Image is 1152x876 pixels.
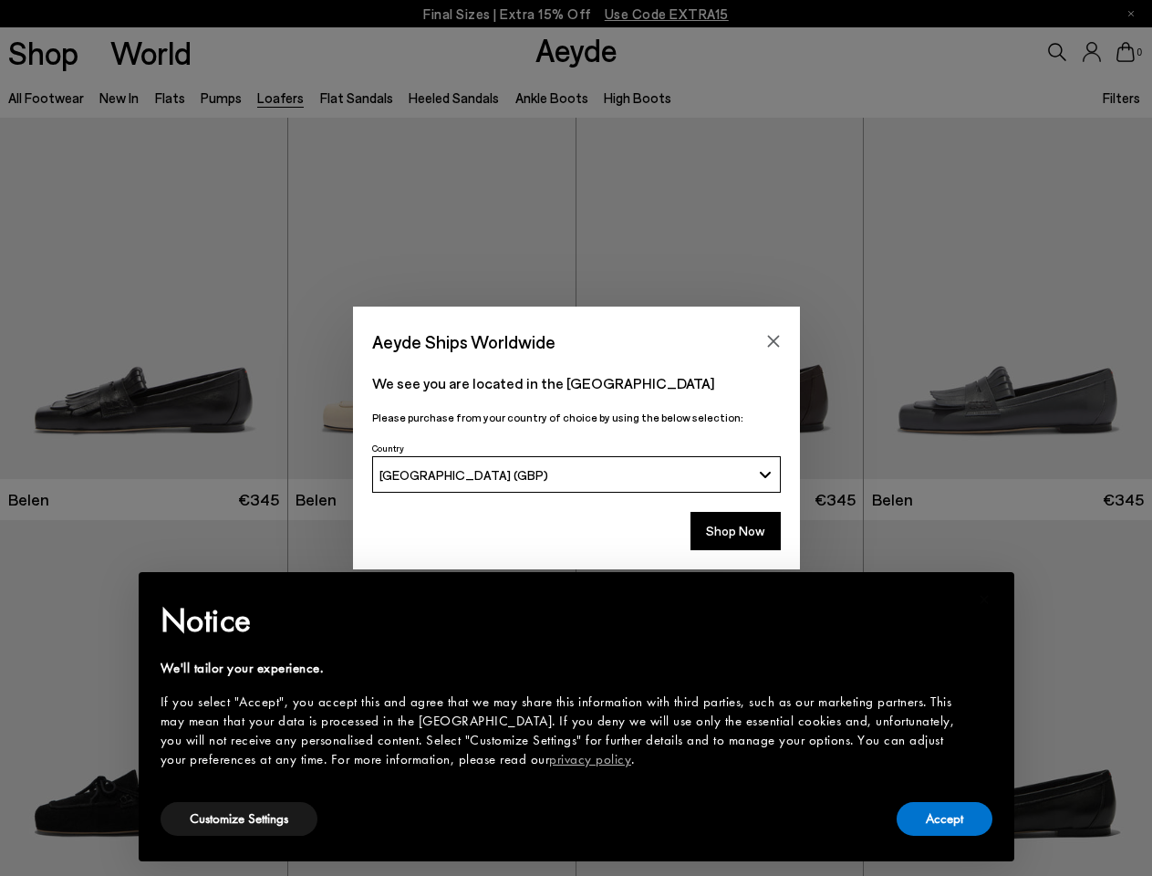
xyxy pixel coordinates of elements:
p: We see you are located in the [GEOGRAPHIC_DATA] [372,372,781,394]
span: × [979,585,991,613]
span: Aeyde Ships Worldwide [372,326,555,358]
button: Close this notice [963,578,1007,621]
button: Customize Settings [161,802,317,836]
span: Country [372,443,404,454]
button: Shop Now [690,512,781,550]
button: Accept [897,802,992,836]
span: [GEOGRAPHIC_DATA] (GBP) [379,467,548,483]
h2: Notice [161,597,963,644]
p: Please purchase from your country of choice by using the below selection: [372,409,781,426]
button: Close [760,328,787,355]
div: We'll tailor your experience. [161,659,963,678]
a: privacy policy [549,750,631,768]
div: If you select "Accept", you accept this and agree that we may share this information with third p... [161,693,963,769]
